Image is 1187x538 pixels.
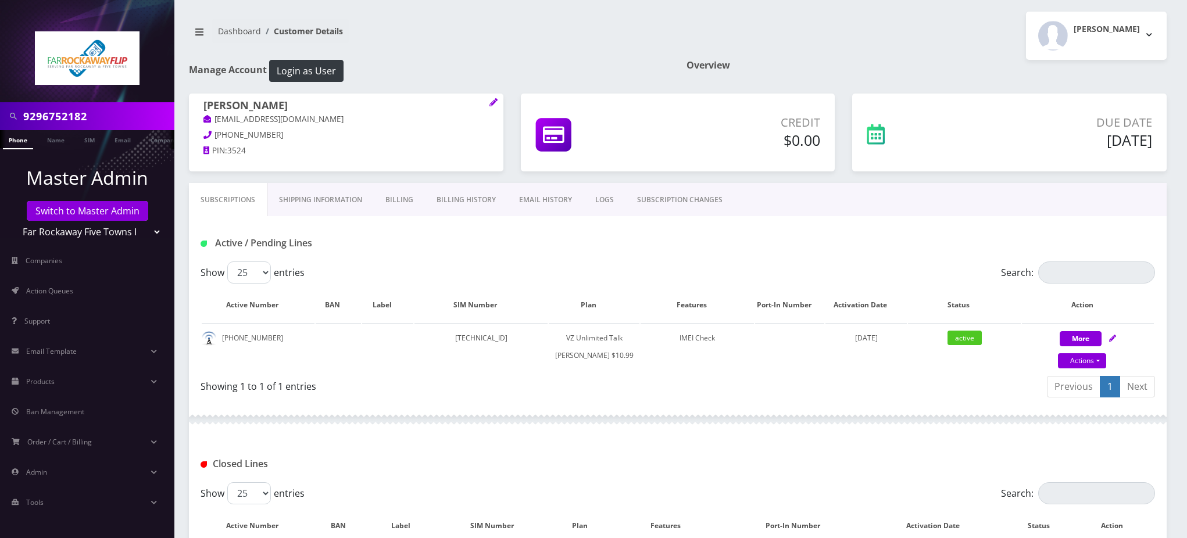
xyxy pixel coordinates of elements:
label: Show entries [201,261,305,284]
input: Search in Company [23,105,171,127]
a: Company [145,130,184,148]
nav: breadcrumb [189,19,669,52]
div: Showing 1 to 1 of 1 entries [201,375,669,393]
a: Name [41,130,70,148]
button: Login as User [269,60,344,82]
label: Search: [1001,261,1155,284]
span: Admin [26,467,47,477]
th: Status: activate to sort column ascending [908,288,1021,322]
span: Products [26,376,55,386]
select: Showentries [227,261,271,284]
th: SIM Number: activate to sort column ascending [414,288,548,322]
span: Ban Management [26,407,84,417]
h1: Active / Pending Lines [201,238,507,249]
th: Active Number: activate to sort column ascending [202,288,314,322]
a: Dashboard [218,26,261,37]
h2: [PERSON_NAME] [1074,24,1140,34]
a: Phone [3,130,33,149]
a: Switch to Master Admin [27,201,148,221]
th: Label: activate to sort column ascending [362,288,413,322]
span: [DATE] [855,333,878,343]
h1: Closed Lines [201,458,507,469]
span: Email Template [26,346,77,356]
h1: Manage Account [189,60,669,82]
th: Activation Date: activate to sort column ascending [825,288,906,322]
a: Actions [1058,353,1106,368]
span: Action Queues [26,286,73,296]
a: EMAIL HISTORY [507,183,584,217]
span: active [948,331,982,345]
li: Customer Details [261,25,343,37]
a: Email [109,130,137,148]
label: Show entries [201,482,305,504]
img: Far Rockaway Five Towns Flip [35,31,140,85]
th: Action: activate to sort column ascending [1022,288,1154,322]
a: 1 [1100,376,1120,397]
span: Support [24,316,50,326]
button: More [1060,331,1102,346]
a: Subscriptions [189,183,267,217]
h1: [PERSON_NAME] [203,99,489,113]
th: Features: activate to sort column ascending [641,288,753,322]
label: Search: [1001,482,1155,504]
div: IMEI Check [641,329,753,347]
img: Closed Lines [201,461,207,468]
a: Shipping Information [267,183,374,217]
p: Due Date [968,114,1152,131]
h5: $0.00 [662,131,821,149]
a: Billing [374,183,425,217]
a: Billing History [425,183,507,217]
th: BAN: activate to sort column ascending [316,288,361,322]
a: SUBSCRIPTION CHANGES [625,183,734,217]
h5: [DATE] [968,131,1152,149]
img: default.png [202,331,216,346]
th: Plan: activate to sort column ascending [549,288,639,322]
a: LOGS [584,183,625,217]
a: SIM [78,130,101,148]
span: [PHONE_NUMBER] [214,130,283,140]
span: Tools [26,497,44,507]
span: 3524 [227,145,246,156]
input: Search: [1038,482,1155,504]
a: [EMAIL_ADDRESS][DOMAIN_NAME] [203,114,344,125]
a: PIN: [203,145,227,157]
p: Credit [662,114,821,131]
img: Active / Pending Lines [201,241,207,247]
h1: Overview [687,60,1167,71]
a: Next [1120,376,1155,397]
span: Companies [26,256,62,266]
td: [TECHNICAL_ID] [414,323,548,370]
a: Login as User [267,63,344,76]
button: [PERSON_NAME] [1026,12,1167,60]
a: Previous [1047,376,1100,397]
td: [PHONE_NUMBER] [202,323,314,370]
td: VZ Unlimited Talk [PERSON_NAME] $10.99 [549,323,639,370]
select: Showentries [227,482,271,504]
span: Order / Cart / Billing [27,437,92,447]
input: Search: [1038,261,1155,284]
th: Port-In Number: activate to sort column ascending [755,288,825,322]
